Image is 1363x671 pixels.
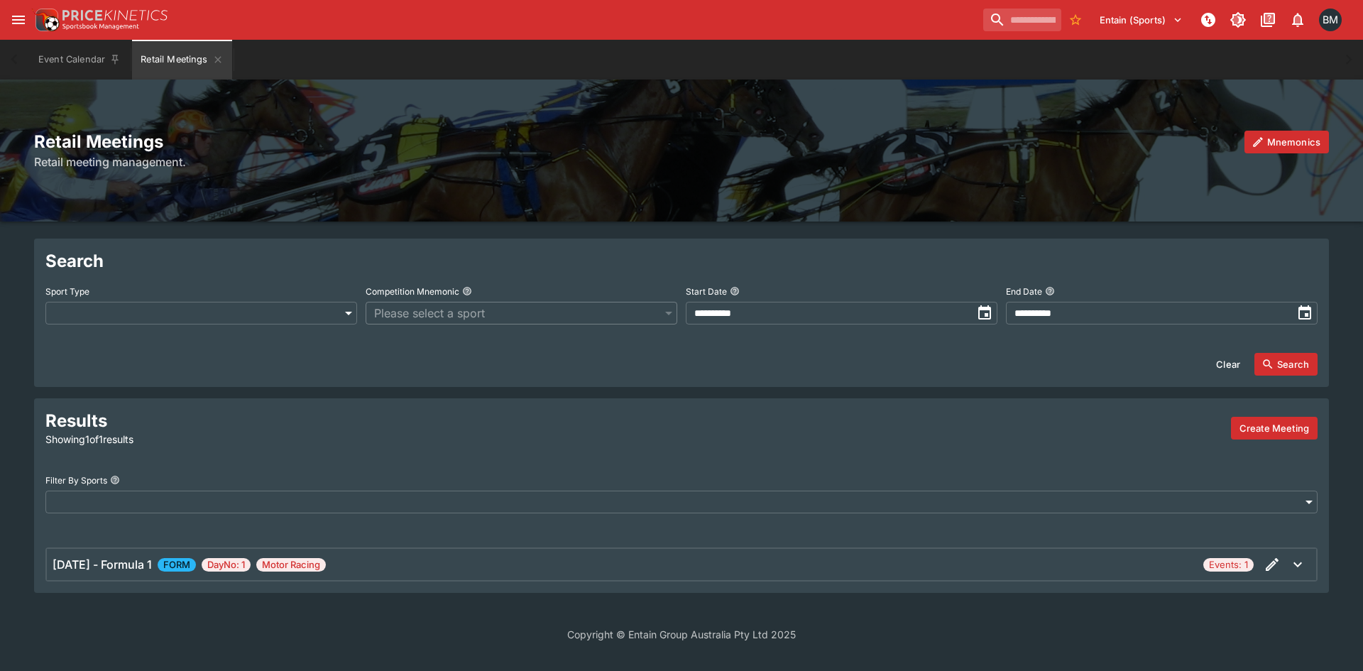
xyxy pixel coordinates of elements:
h6: [DATE] - Formula 1 [53,556,152,573]
button: Select Tenant [1091,9,1191,31]
button: Create a new meeting by adding events [1231,417,1318,440]
span: Events: 1 [1203,558,1254,572]
h2: Search [45,250,1318,272]
button: NOT Connected to PK [1195,7,1221,33]
img: PriceKinetics [62,10,168,21]
button: Event Calendar [30,40,129,80]
button: No Bookmarks [1064,9,1087,31]
button: Clear [1208,353,1249,376]
p: Competition Mnemonic [366,285,459,298]
input: search [983,9,1061,31]
button: Byron Monk [1315,4,1346,36]
span: Please select a sport [374,305,655,322]
button: open drawer [6,7,31,33]
div: Byron Monk [1319,9,1342,31]
img: Sportsbook Management [62,23,139,30]
span: FORM [158,558,196,572]
p: Filter By Sports [45,474,107,486]
button: Retail Meetings [132,40,231,80]
h6: Retail meeting management. [34,153,1329,170]
button: Documentation [1255,7,1281,33]
span: Motor Racing [256,558,326,572]
p: Sport Type [45,285,89,298]
button: toggle date time picker [1292,300,1318,326]
button: Mnemonics [1244,131,1329,153]
h2: Retail Meetings [34,131,1329,153]
button: Notifications [1285,7,1310,33]
button: Competition Mnemonic [462,286,472,296]
button: toggle date time picker [972,300,997,326]
p: Start Date [686,285,727,298]
button: Toggle light/dark mode [1225,7,1251,33]
p: Showing 1 of 1 results [45,432,454,447]
button: End Date [1045,286,1055,296]
p: End Date [1006,285,1042,298]
button: Filter By Sports [110,475,120,485]
button: Start Date [730,286,740,296]
h2: Results [45,410,454,432]
img: PriceKinetics Logo [31,6,60,34]
span: DayNo: 1 [202,558,251,572]
button: Search [1254,353,1318,376]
